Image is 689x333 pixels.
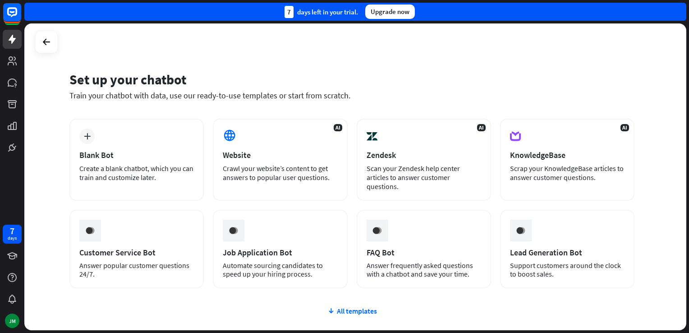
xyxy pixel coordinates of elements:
div: Train your chatbot with data, use our ready-to-use templates or start from scratch. [69,90,634,101]
div: KnowledgeBase [510,150,625,160]
div: 7 [10,227,14,235]
div: Website [223,150,337,160]
div: Zendesk [367,150,481,160]
div: Create a blank chatbot, which you can train and customize later. [79,164,194,182]
div: Customer Service Bot [79,247,194,258]
img: ceee058c6cabd4f577f8.gif [368,222,386,239]
div: Scrap your KnowledgeBase articles to answer customer questions. [510,164,625,182]
span: AI [620,124,629,131]
div: Answer popular customer questions 24/7. [79,261,194,278]
div: Set up your chatbot [69,71,634,88]
span: AI [334,124,342,131]
div: 7 [285,6,294,18]
div: Scan your Zendesk help center articles to answer customer questions. [367,164,481,191]
div: Blank Bot [79,150,194,160]
div: Automate sourcing candidates to speed up your hiring process. [223,261,337,278]
span: AI [477,124,486,131]
div: Job Application Bot [223,247,337,258]
a: 7 days [3,225,22,244]
div: days [8,235,17,241]
div: Support customers around the clock to boost sales. [510,261,625,278]
i: plus [84,133,91,139]
div: All templates [69,306,634,315]
div: FAQ Bot [367,247,481,258]
div: Answer frequently asked questions with a chatbot and save your time. [367,261,481,278]
div: days left in your trial. [285,6,358,18]
img: ceee058c6cabd4f577f8.gif [225,222,242,239]
img: ceee058c6cabd4f577f8.gif [82,222,99,239]
div: Lead Generation Bot [510,247,625,258]
div: JM [5,314,19,328]
img: ceee058c6cabd4f577f8.gif [512,222,529,239]
div: Crawl your website’s content to get answers to popular user questions. [223,164,337,182]
div: Upgrade now [365,5,415,19]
